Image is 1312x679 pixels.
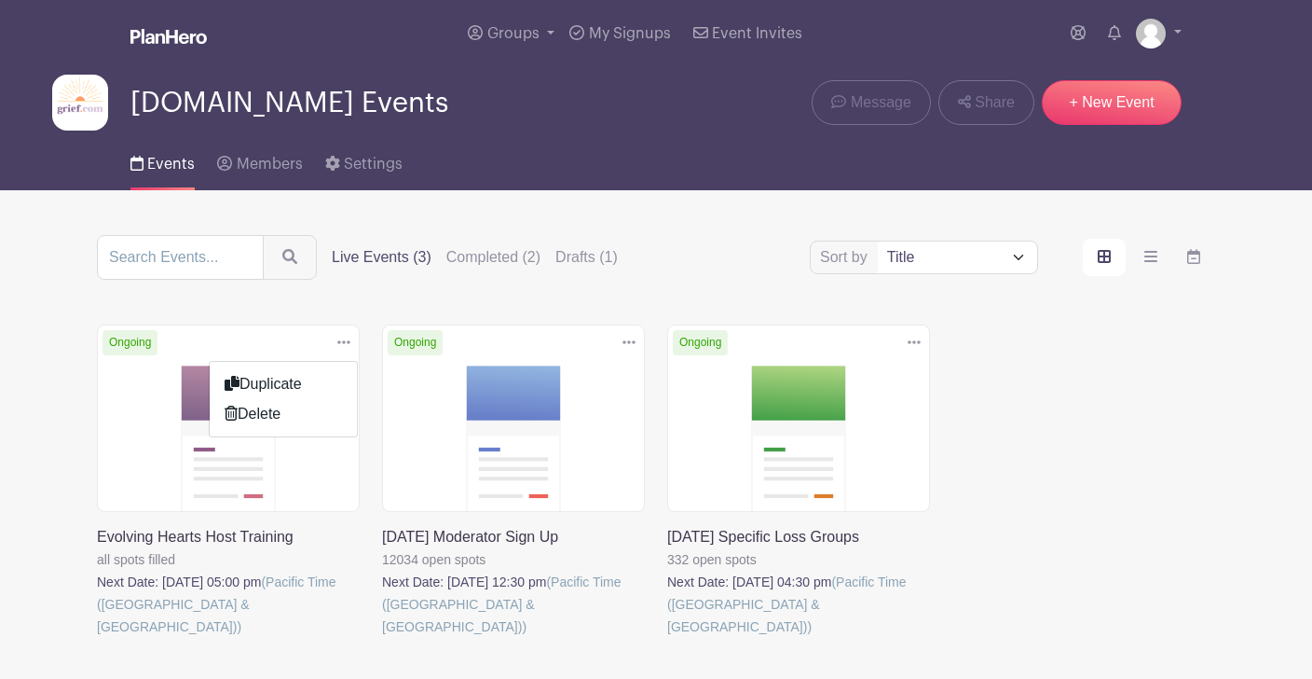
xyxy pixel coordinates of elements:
[555,246,618,269] label: Drafts (1)
[325,131,403,190] a: Settings
[332,246,431,269] label: Live Events (3)
[589,26,671,41] span: My Signups
[332,246,618,269] div: filters
[975,91,1015,114] span: Share
[938,80,1034,125] a: Share
[1042,80,1182,125] a: + New Event
[130,88,448,118] span: [DOMAIN_NAME] Events
[97,235,264,280] input: Search Events...
[851,91,911,114] span: Message
[1083,239,1215,276] div: order and view
[52,75,108,131] img: grief-logo-planhero.png
[446,246,540,269] label: Completed (2)
[130,29,207,44] img: logo_white-6c42ec7e38ccf1d336a20a19083b03d10ae64f83f12c07503d8b9e83406b4c7d.svg
[812,80,930,125] a: Message
[217,131,302,190] a: Members
[712,26,802,41] span: Event Invites
[1136,19,1166,48] img: default-ce2991bfa6775e67f084385cd625a349d9dcbb7a52a09fb2fda1e96e2d18dcdb.png
[130,131,195,190] a: Events
[487,26,540,41] span: Groups
[147,157,195,172] span: Events
[237,157,303,172] span: Members
[210,399,357,429] a: Delete
[210,369,357,399] a: Duplicate
[820,246,873,269] label: Sort by
[344,157,403,172] span: Settings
